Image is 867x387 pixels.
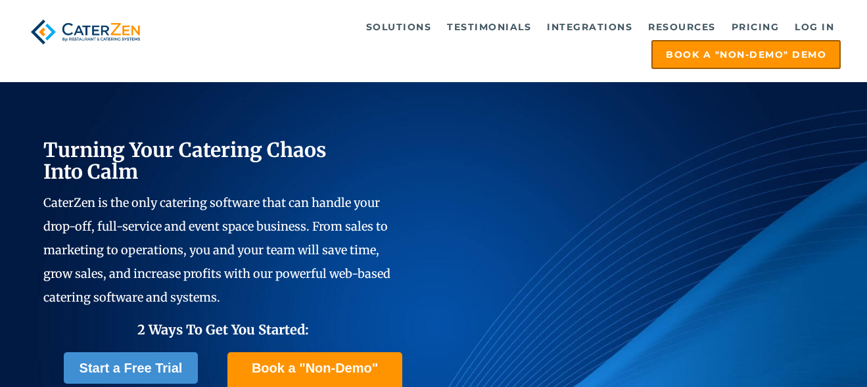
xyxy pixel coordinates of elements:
[642,14,722,40] a: Resources
[64,352,199,384] a: Start a Free Trial
[360,14,438,40] a: Solutions
[43,137,327,184] span: Turning Your Catering Chaos Into Calm
[440,14,538,40] a: Testimonials
[788,14,841,40] a: Log in
[750,336,853,373] iframe: Help widget launcher
[43,195,390,305] span: CaterZen is the only catering software that can handle your drop-off, full-service and event spac...
[725,14,786,40] a: Pricing
[651,40,841,69] a: Book a "Non-Demo" Demo
[26,14,145,50] img: caterzen
[540,14,639,40] a: Integrations
[165,14,841,69] div: Navigation Menu
[137,321,309,338] span: 2 Ways To Get You Started:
